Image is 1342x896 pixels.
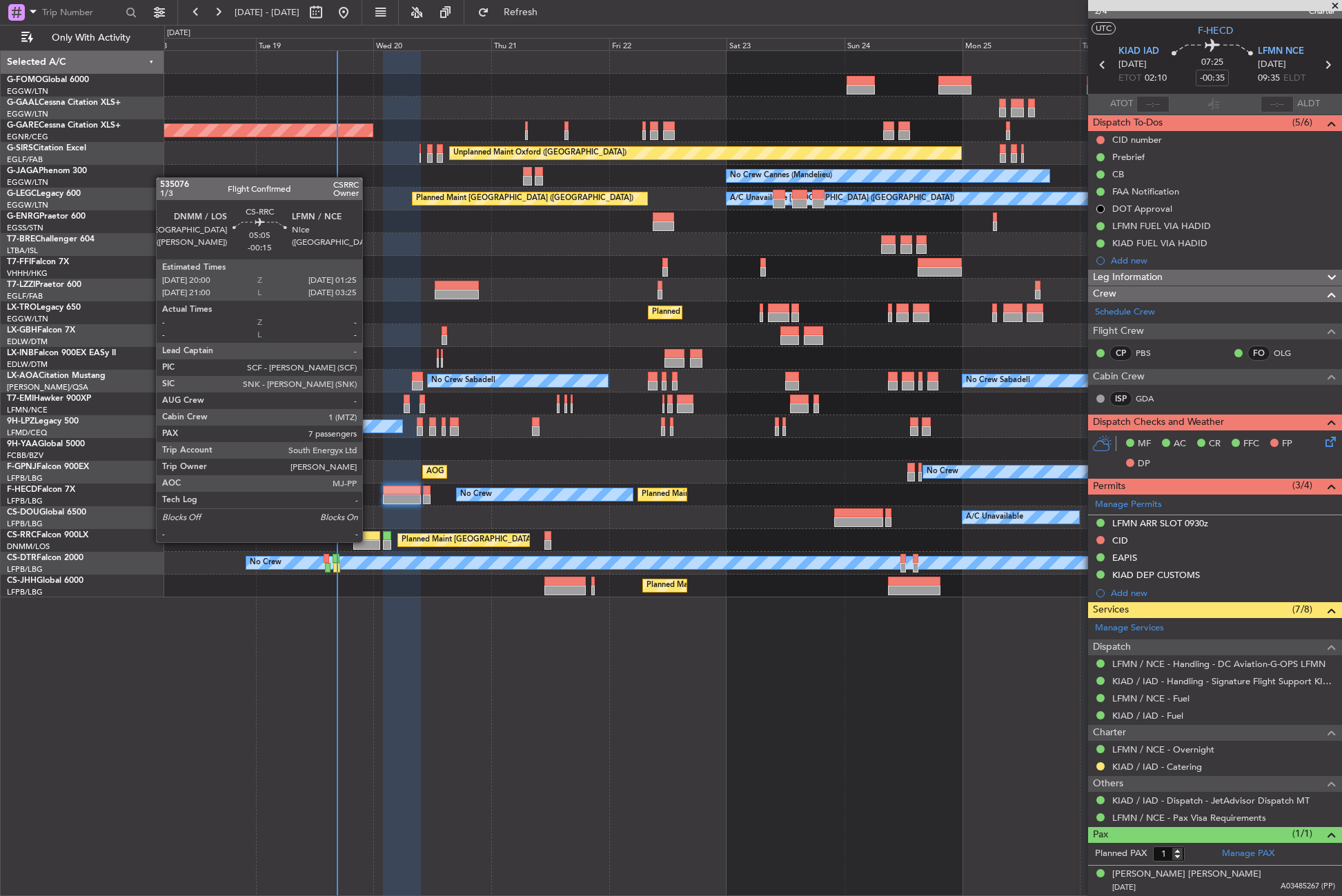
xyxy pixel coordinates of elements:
[7,190,81,198] a: G-LEGCLegacy 600
[1112,710,1183,721] a: KIAD / IAD - Fuel
[7,541,50,552] a: DNMM/LOS
[7,486,75,494] a: F-HECDFalcon 7X
[7,190,37,198] span: G-LEGC
[963,38,1080,50] div: Mon 25
[652,302,869,323] div: Planned Maint [GEOGRAPHIC_DATA] ([GEOGRAPHIC_DATA])
[492,8,550,17] span: Refresh
[453,143,626,163] div: Unplanned Maint Oxford ([GEOGRAPHIC_DATA])
[186,507,403,528] div: Planned Maint [GEOGRAPHIC_DATA] ([GEOGRAPHIC_DATA])
[36,33,146,43] span: Only With Activity
[1258,45,1304,59] span: LFMN NCE
[1112,535,1128,546] div: CID
[7,531,37,539] span: CS-RRC
[7,200,48,210] a: EGGW/LTN
[7,268,48,279] a: VHHH/HKG
[1243,437,1259,451] span: FFC
[1093,776,1123,792] span: Others
[7,395,34,403] span: T7-EMI
[416,188,633,209] div: Planned Maint [GEOGRAPHIC_DATA] ([GEOGRAPHIC_DATA])
[1274,347,1305,359] a: OLG
[471,1,554,23] button: Refresh
[1109,391,1132,406] div: ISP
[7,246,38,256] a: LTBA/ISL
[1174,437,1186,451] span: AC
[460,484,492,505] div: No Crew
[1258,72,1280,86] span: 09:35
[7,440,38,448] span: 9H-YAA
[1136,392,1167,405] a: GDA
[7,109,48,119] a: EGGW/LTN
[1209,437,1221,451] span: CR
[1112,795,1310,806] a: KIAD / IAD - Dispatch - JetAdvisor Dispatch MT
[7,326,37,335] span: LX-GBH
[7,405,48,415] a: LFMN/NCE
[42,2,121,23] input: Trip Number
[7,76,42,84] span: G-FOMO
[966,370,1030,391] div: No Crew Sabadell
[1095,498,1162,512] a: Manage Permits
[1118,45,1159,59] span: KIAD IAD
[1093,415,1224,430] span: Dispatch Checks and Weather
[1095,847,1147,861] label: Planned PAX
[7,177,48,188] a: EGGW/LTN
[1112,186,1179,197] div: FAA Notification
[1294,6,1335,17] span: Charter
[1112,237,1207,249] div: KIAD FUEL VIA HADID
[7,144,33,152] span: G-SIRS
[1095,6,1128,17] span: 2/4
[7,359,48,370] a: EDLW/DTM
[1138,437,1151,451] span: MF
[1112,151,1145,163] div: Prebrief
[7,508,39,517] span: CS-DOU
[7,349,34,357] span: LX-INB
[727,38,845,50] div: Sat 23
[7,76,89,84] a: G-FOMOGlobal 6000
[1112,868,1261,882] div: [PERSON_NAME] [PERSON_NAME]
[1111,587,1335,599] div: Add new
[1112,744,1214,755] a: LFMN / NCE - Overnight
[927,461,958,482] div: No Crew
[1093,639,1131,655] span: Dispatch
[1112,203,1172,215] div: DOT Approval
[1111,255,1335,266] div: Add new
[1093,323,1144,339] span: Flight Crew
[15,27,150,49] button: Only With Activity
[1093,270,1163,286] span: Leg Information
[7,349,116,357] a: LX-INBFalcon 900EX EASy II
[1283,72,1305,86] span: ELDT
[167,28,190,39] div: [DATE]
[1080,38,1198,50] div: Tue 26
[235,6,299,19] span: [DATE] - [DATE]
[7,303,81,312] a: LX-TROLegacy 650
[7,121,39,130] span: G-GARE
[7,144,86,152] a: G-SIRSCitation Excel
[1282,437,1292,451] span: FP
[1136,347,1167,359] a: PBS
[7,326,75,335] a: LX-GBHFalcon 7X
[7,519,43,529] a: LFPB/LBG
[318,348,432,368] div: Planned Maint Geneva (Cointrin)
[1093,725,1126,741] span: Charter
[7,86,48,97] a: EGGW/LTN
[7,382,88,392] a: [PERSON_NAME]/QSA
[1112,168,1124,180] div: CB
[7,281,81,289] a: T7-LZZIPraetor 600
[138,38,256,50] div: Mon 18
[1292,826,1312,841] span: (1/1)
[1145,72,1167,86] span: 02:10
[7,463,89,471] a: F-GPNJFalcon 900EX
[431,370,495,391] div: No Crew Sabadell
[1297,97,1320,111] span: ALDT
[7,508,86,517] a: CS-DOUGlobal 6500
[1093,369,1145,385] span: Cabin Crew
[7,212,86,221] a: G-ENRGPraetor 600
[1201,56,1223,70] span: 07:25
[1109,346,1132,361] div: CP
[1118,72,1141,86] span: ETOT
[647,575,864,596] div: Planned Maint [GEOGRAPHIC_DATA] ([GEOGRAPHIC_DATA])
[7,372,39,380] span: LX-AOA
[7,258,69,266] a: T7-FFIFalcon 7X
[1136,96,1170,112] input: --:--
[1095,621,1164,635] a: Manage Services
[7,554,37,562] span: CS-DTR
